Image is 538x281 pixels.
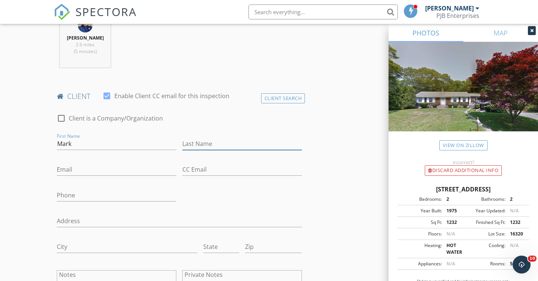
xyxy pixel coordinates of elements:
[389,24,463,42] a: PHOTOS
[505,260,527,267] div: 5
[463,196,505,203] div: Bathrooms:
[400,219,442,226] div: Sq Ft:
[505,219,527,226] div: 1232
[69,115,163,122] label: Client is a Company/Organization
[114,92,229,100] label: Enable Client CC email for this inspection
[463,260,505,267] div: Rooms:
[505,196,527,203] div: 2
[463,207,505,214] div: Year Updated:
[248,4,398,19] input: Search everything...
[442,196,463,203] div: 2
[510,207,519,214] span: N/A
[400,207,442,214] div: Year Built:
[76,41,95,48] span: 2.6 miles
[261,93,305,103] div: Client Search
[463,24,538,42] a: MAP
[463,242,505,256] div: Cooling:
[425,165,502,176] div: Discard Additional info
[513,256,531,274] iframe: Intercom live chat
[75,4,137,19] span: SPECTORA
[74,48,97,54] span: (5 minutes)
[400,260,442,267] div: Appliances:
[439,140,488,150] a: View on Zillow
[67,35,104,41] strong: [PERSON_NAME]
[400,231,442,237] div: Floors:
[54,10,137,26] a: SPECTORA
[389,159,538,165] div: Incorrect?
[389,42,538,149] img: streetview
[57,91,302,101] h4: client
[505,231,527,237] div: 16320
[54,4,70,20] img: The Best Home Inspection Software - Spectora
[400,242,442,256] div: Heating:
[463,219,505,226] div: Finished Sq Ft:
[442,219,463,226] div: 1232
[425,4,474,12] div: [PERSON_NAME]
[463,231,505,237] div: Lot Size:
[398,185,529,194] div: [STREET_ADDRESS]
[442,207,463,214] div: 1975
[400,196,442,203] div: Bedrooms:
[510,242,519,249] span: N/A
[446,231,455,237] span: N/A
[446,260,455,267] span: N/A
[442,242,463,256] div: HOT WATER
[436,12,479,19] div: PJB Enterprises
[528,256,537,262] span: 10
